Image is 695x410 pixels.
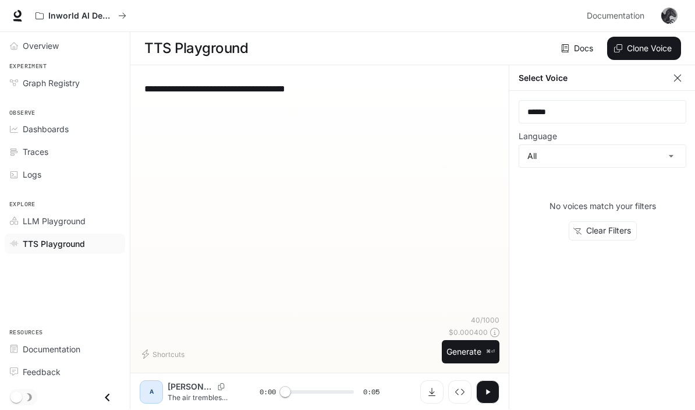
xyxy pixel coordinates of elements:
p: [PERSON_NAME] [168,381,213,393]
a: Dashboards [5,119,125,140]
div: A [142,383,161,402]
p: The air trembles…. Can u feel me coming? [168,393,232,403]
button: Clone Voice [607,37,681,61]
span: Documentation [587,9,644,24]
a: Feedback [5,362,125,383]
a: Documentation [582,5,653,28]
span: Graph Registry [23,77,80,90]
a: TTS Playground [5,234,125,255]
a: Overview [5,36,125,56]
a: Logs [5,165,125,185]
div: All [519,146,686,168]
button: Download audio [420,381,444,404]
span: Documentation [23,344,80,356]
a: Docs [559,37,598,61]
h1: TTS Playground [144,37,248,61]
button: Shortcuts [140,345,189,364]
p: Inworld AI Demos [48,12,114,22]
span: Dark mode toggle [10,391,22,404]
span: Traces [23,146,48,158]
button: Clear Filters [569,222,637,241]
button: All workspaces [30,5,132,28]
span: TTS Playground [23,238,85,250]
a: LLM Playground [5,211,125,232]
p: $ 0.000400 [449,328,488,338]
p: 40 / 1000 [471,316,499,326]
span: 0:00 [260,387,276,398]
span: Overview [23,40,59,52]
p: No voices match your filters [549,201,656,213]
button: Close drawer [94,386,120,410]
span: Dashboards [23,123,69,136]
span: LLM Playground [23,215,86,228]
button: User avatar [658,5,681,28]
a: Documentation [5,340,125,360]
span: Feedback [23,366,61,379]
button: Generate⌘⏎ [442,341,499,365]
p: Language [519,133,557,141]
a: Traces [5,142,125,162]
span: 0:05 [363,387,380,398]
a: Graph Registry [5,73,125,94]
span: Logs [23,169,41,181]
button: Copy Voice ID [213,384,229,391]
img: User avatar [661,8,678,24]
button: Inspect [448,381,471,404]
p: ⌘⏎ [486,349,495,356]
